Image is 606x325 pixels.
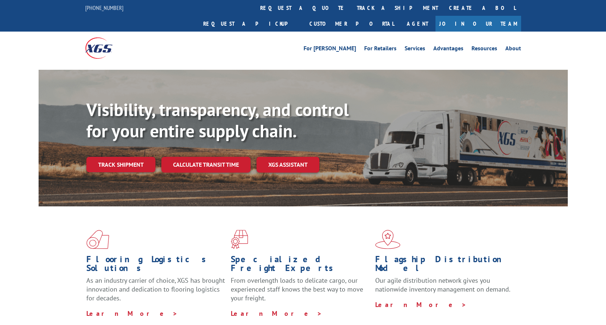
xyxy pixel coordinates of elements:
[399,16,435,32] a: Agent
[85,4,123,11] a: [PHONE_NUMBER]
[161,157,251,173] a: Calculate transit time
[505,46,521,54] a: About
[231,309,322,318] a: Learn More >
[364,46,397,54] a: For Retailers
[86,157,155,172] a: Track shipment
[304,16,399,32] a: Customer Portal
[435,16,521,32] a: Join Our Team
[231,276,370,309] p: From overlength loads to delicate cargo, our experienced staff knows the best way to move your fr...
[257,157,319,173] a: XGS ASSISTANT
[304,46,356,54] a: For [PERSON_NAME]
[86,230,109,249] img: xgs-icon-total-supply-chain-intelligence-red
[231,255,370,276] h1: Specialized Freight Experts
[86,309,178,318] a: Learn More >
[198,16,304,32] a: Request a pickup
[375,255,514,276] h1: Flagship Distribution Model
[86,98,349,142] b: Visibility, transparency, and control for your entire supply chain.
[433,46,463,54] a: Advantages
[471,46,497,54] a: Resources
[375,276,510,293] span: Our agile distribution network gives you nationwide inventory management on demand.
[375,300,467,309] a: Learn More >
[231,230,248,249] img: xgs-icon-focused-on-flooring-red
[375,230,401,249] img: xgs-icon-flagship-distribution-model-red
[86,276,225,302] span: As an industry carrier of choice, XGS has brought innovation and dedication to flooring logistics...
[86,255,225,276] h1: Flooring Logistics Solutions
[405,46,425,54] a: Services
